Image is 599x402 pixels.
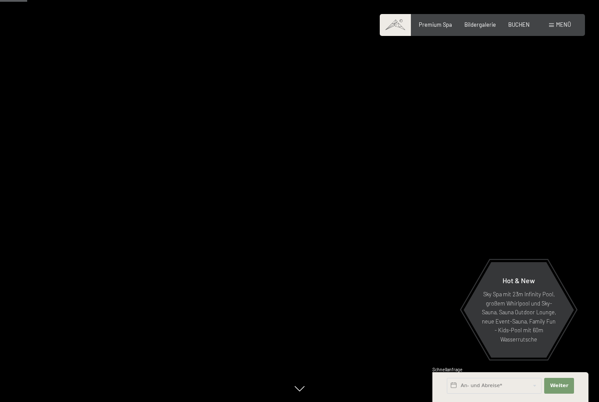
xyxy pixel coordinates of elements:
[464,21,496,28] a: Bildergalerie
[544,378,574,394] button: Weiter
[550,382,568,389] span: Weiter
[432,367,463,372] span: Schnellanfrage
[556,21,571,28] span: Menü
[481,290,557,344] p: Sky Spa mit 23m Infinity Pool, großem Whirlpool und Sky-Sauna, Sauna Outdoor Lounge, neue Event-S...
[463,262,574,358] a: Hot & New Sky Spa mit 23m Infinity Pool, großem Whirlpool und Sky-Sauna, Sauna Outdoor Lounge, ne...
[503,276,535,285] span: Hot & New
[508,21,530,28] a: BUCHEN
[419,21,452,28] a: Premium Spa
